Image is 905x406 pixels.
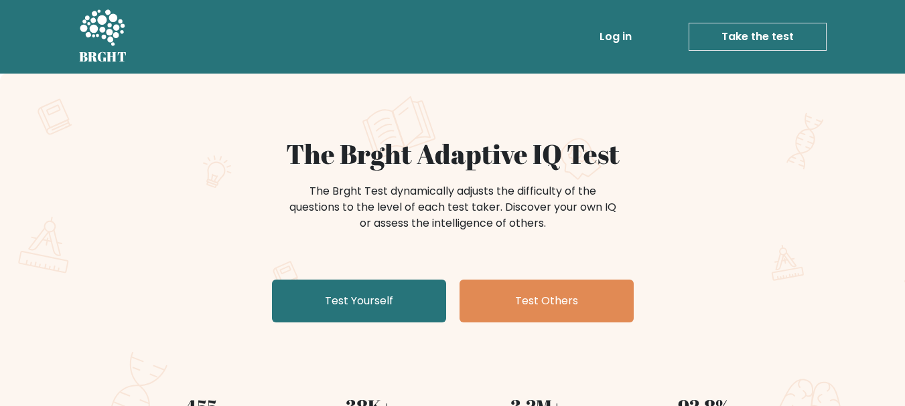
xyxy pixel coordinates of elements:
[79,5,127,68] a: BRGHT
[460,280,634,322] a: Test Others
[272,280,446,322] a: Test Yourself
[285,183,620,231] div: The Brght Test dynamically adjusts the difficulty of the questions to the level of each test take...
[79,49,127,65] h5: BRGHT
[594,23,637,50] a: Log in
[689,23,827,51] a: Take the test
[126,138,780,170] h1: The Brght Adaptive IQ Test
